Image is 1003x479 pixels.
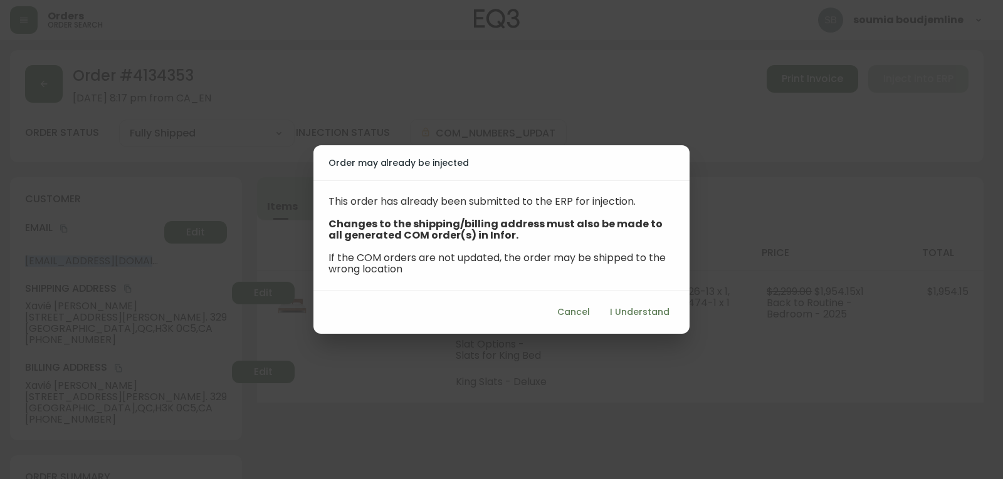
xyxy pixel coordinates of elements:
span: Cancel [557,304,590,320]
button: I Understand [605,301,675,324]
h2: Order may already be injected [328,155,675,170]
button: Cancel [552,301,595,324]
p: This order has already been submitted to the ERP for injection. If the COM orders are not updated... [328,196,675,275]
b: Changes to the shipping/billing address must also be made to all generated COM order(s) in Infor. [328,217,663,242]
span: I Understand [610,304,670,320]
